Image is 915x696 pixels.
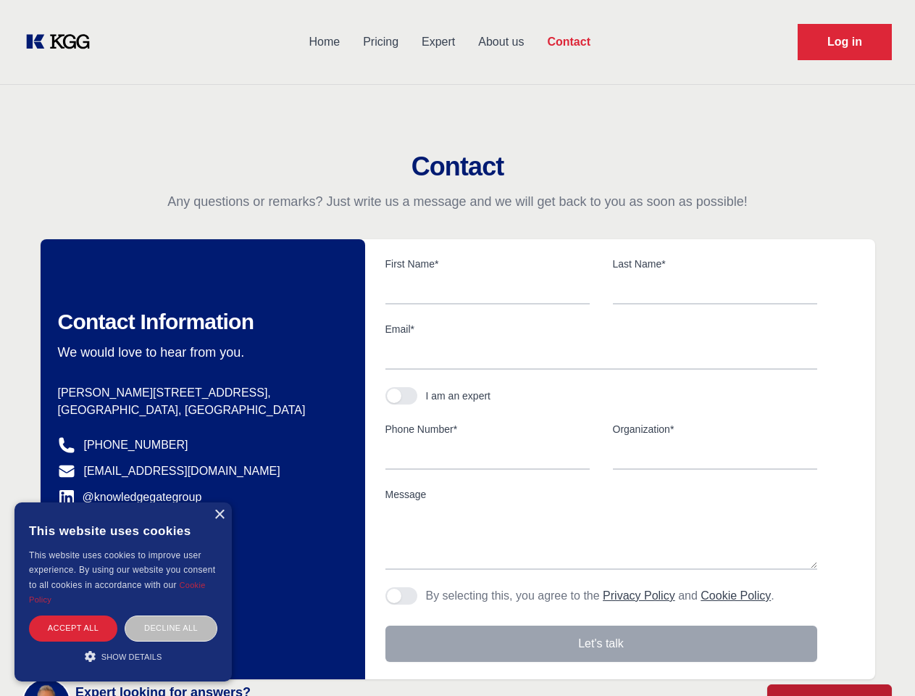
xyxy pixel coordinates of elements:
a: Contact [535,23,602,61]
label: First Name* [385,257,590,271]
a: Pricing [351,23,410,61]
div: Show details [29,649,217,663]
label: Message [385,487,817,502]
a: Request Demo [798,24,892,60]
a: Expert [410,23,467,61]
a: KOL Knowledge Platform: Talk to Key External Experts (KEE) [23,30,101,54]
div: I am an expert [426,389,491,403]
a: Cookie Policy [701,589,771,602]
span: This website uses cookies to improve user experience. By using our website you consent to all coo... [29,550,215,590]
a: Cookie Policy [29,581,206,604]
a: Privacy Policy [603,589,675,602]
p: Any questions or remarks? Just write us a message and we will get back to you as soon as possible! [17,193,898,210]
div: Accept all [29,616,117,641]
iframe: Chat Widget [843,626,915,696]
span: Show details [101,652,162,661]
div: Decline all [125,616,217,641]
button: Let's talk [385,626,817,662]
a: About us [467,23,535,61]
div: Close [214,510,225,521]
label: Email* [385,322,817,336]
p: [GEOGRAPHIC_DATA], [GEOGRAPHIC_DATA] [58,402,342,419]
div: This website uses cookies [29,513,217,548]
h2: Contact [17,152,898,181]
label: Organization* [613,422,817,436]
label: Phone Number* [385,422,590,436]
h2: Contact Information [58,309,342,335]
p: [PERSON_NAME][STREET_ADDRESS], [58,384,342,402]
a: @knowledgegategroup [58,489,202,506]
a: [PHONE_NUMBER] [84,436,188,454]
a: [EMAIL_ADDRESS][DOMAIN_NAME] [84,463,280,480]
p: By selecting this, you agree to the and . [426,587,774,605]
label: Last Name* [613,257,817,271]
p: We would love to hear from you. [58,344,342,361]
a: Home [297,23,351,61]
